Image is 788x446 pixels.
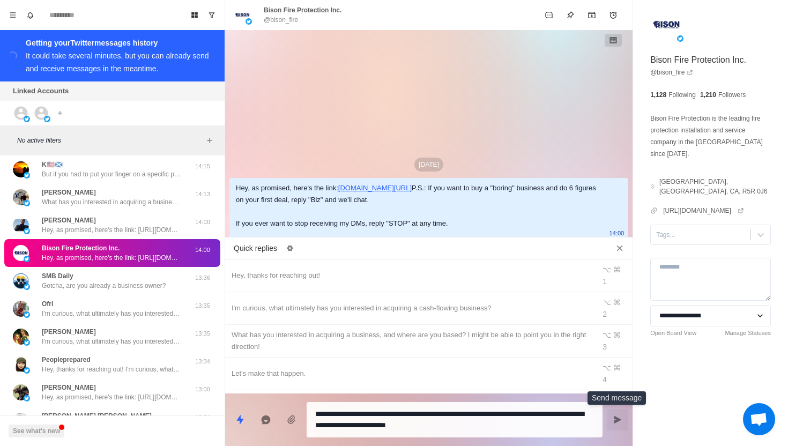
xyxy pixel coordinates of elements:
p: 13:35 [189,301,216,310]
p: 1,128 [650,90,666,100]
div: I'm curious, what ultimately has you interested in acquiring a cash-flowing business? [232,302,589,314]
div: Hey, thanks for reaching out! [232,270,589,281]
div: Let's make that happen. [232,368,589,380]
img: picture [24,311,30,318]
img: picture [234,6,251,24]
button: Close quick replies [611,240,628,257]
p: K🇺🇸🏴󠁧󠁢󠁳󠁣󠁴󠁿 [42,160,63,169]
p: 14:00 [609,227,625,239]
img: picture [13,356,29,373]
p: [PERSON_NAME] [42,188,96,197]
img: picture [24,284,30,290]
p: Hey, thanks for reaching out! I'm curious, what ultimately has you interested in acquiring a cash... [42,365,181,374]
p: 14:15 [189,162,216,171]
img: picture [650,9,682,41]
p: 14:00 [189,246,216,255]
button: Send message [607,409,628,430]
p: 12:24 [189,413,216,422]
p: [PERSON_NAME] [42,327,96,337]
a: [DOMAIN_NAME][URL] [338,184,412,192]
img: picture [24,339,30,346]
img: picture [24,116,30,122]
button: See what's new [9,425,64,437]
p: 14:13 [189,190,216,199]
img: picture [24,228,30,234]
button: Notifications [21,6,39,24]
p: Bison Fire Protection Inc. [264,5,341,15]
button: Quick replies [229,409,251,430]
p: @bison_fire [264,15,298,25]
button: Show unread conversations [203,6,220,24]
p: Following [668,90,696,100]
p: SMB Daily [42,271,73,281]
button: Board View [186,6,203,24]
img: picture [13,161,29,177]
button: Add reminder [603,4,624,26]
button: Reply with AI [255,409,277,430]
p: No active filters [17,136,203,145]
p: But if you had to put your finger on a specific part of the process that’s holding you back from ... [42,169,181,179]
button: Add account [54,107,66,120]
div: ⌥ ⌘ 2 [603,296,626,320]
img: picture [13,217,29,233]
img: picture [13,301,29,317]
a: Manage Statuses [725,329,771,338]
p: [PERSON_NAME] [42,215,96,225]
button: Mark as unread [538,4,560,26]
img: picture [24,200,30,206]
a: Open Board View [650,329,696,338]
img: picture [677,35,683,42]
img: picture [44,116,50,122]
p: 1,210 [700,90,716,100]
img: picture [13,273,29,289]
p: Bison Fire Protection Inc. [42,243,120,253]
a: [URL][DOMAIN_NAME] [663,206,744,215]
div: ⌥ ⌘ 3 [603,329,626,353]
button: Add media [281,409,302,430]
div: ⌥ ⌘ 1 [603,264,626,287]
p: Bison Fire Protection is the leading fire protection installation and service company in the [GEO... [650,113,771,160]
p: Hey, as promised, here's the link: [URL][DOMAIN_NAME] P.S.: If you want to buy a "boring" busines... [42,225,181,235]
button: Edit quick replies [281,240,299,257]
p: Gotcha, are you already a business owner? [42,281,166,291]
img: picture [13,245,29,261]
img: picture [13,413,29,429]
button: Archive [581,4,603,26]
p: 14:00 [189,218,216,227]
p: Peopleprepared [42,355,91,365]
p: Linked Accounts [13,86,69,96]
img: picture [246,18,252,25]
p: I'm curious, what ultimately has you interested in acquiring a cash-flowing business? [42,337,181,346]
img: picture [24,172,30,179]
button: Menu [4,6,21,24]
p: 13:35 [189,329,216,338]
p: Ofri [42,299,53,309]
a: @bison_fire [650,68,693,77]
img: picture [24,256,30,262]
img: picture [24,395,30,402]
img: picture [24,367,30,374]
div: ⌥ ⌘ 4 [603,362,626,385]
img: picture [13,384,29,400]
img: picture [13,329,29,345]
div: Getting your Twitter messages history [26,36,212,49]
button: Pin [560,4,581,26]
a: Open chat [743,403,775,435]
p: Hey, as promised, here's the link: [URL][DOMAIN_NAME] P.S.: If you want to buy a "boring" busines... [42,253,181,263]
p: Quick replies [234,243,277,254]
p: 13:34 [189,357,216,366]
p: Followers [718,90,746,100]
p: [DATE] [414,158,443,172]
div: What has you interested in acquiring a business, and where are you based? I might be able to poin... [232,329,589,353]
p: I'm curious, what ultimately has you interested in acquiring a cash-flowing business? [42,309,181,318]
p: [PERSON_NAME] [PERSON_NAME] [42,411,152,421]
p: 13:00 [189,385,216,394]
div: Hey, as promised, here's the link: P.S.: If you want to buy a "boring" business and do 6 figures ... [236,182,605,229]
p: [GEOGRAPHIC_DATA], [GEOGRAPHIC_DATA], CA, R5R 0J6 [659,177,771,196]
p: Bison Fire Protection Inc. [650,54,746,66]
div: It could take several minutes, but you can already send and receive messages in the meantime. [26,51,209,73]
p: What has you interested in acquiring a business, and where are you based? I might be able to poin... [42,197,181,207]
p: Hey, as promised, here's the link: [URL][DOMAIN_NAME] P.S.: If you want to buy a "boring" busines... [42,392,181,402]
p: [PERSON_NAME] [42,383,96,392]
p: 13:36 [189,273,216,283]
